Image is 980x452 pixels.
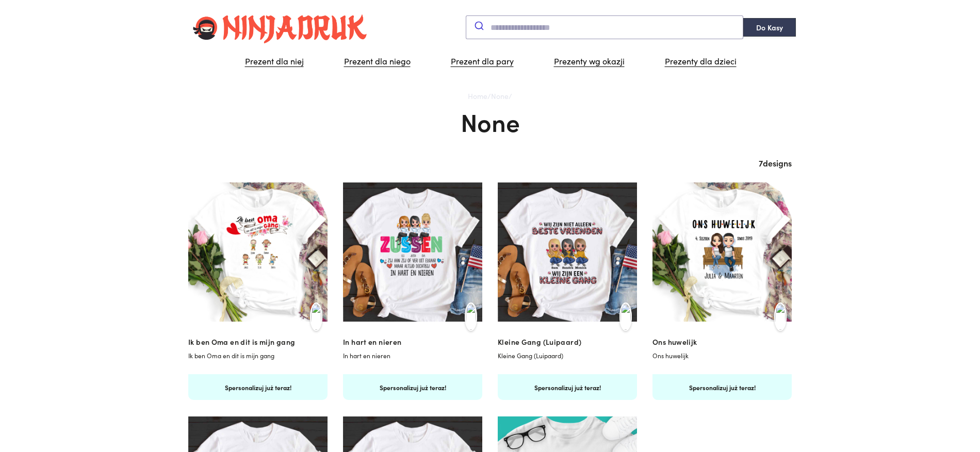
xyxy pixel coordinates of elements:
p: Ik ben Oma en dit is mijn gang [188,350,328,369]
h1: None [188,105,792,138]
a: Ons huwelijk Ons huwelijk Spersonalizuj już teraz! [652,337,792,400]
a: Kleine Gang (Luipaard) Kleine Gang (Luipaard) Spersonalizuj już teraz! [498,337,637,400]
p: In hart en nieren [343,350,482,369]
a: Prezent dla niego [336,54,418,70]
a: None [491,91,509,101]
h3: In hart en nieren [343,337,482,347]
a: Prezent dla pary [443,54,521,70]
p: Spersonalizuj już teraz! [225,382,291,392]
a: Prezenty wg okazji [546,54,632,70]
a: Prezent dla niej [237,54,311,70]
a: In hart en nieren In hart en nieren Spersonalizuj już teraz! [343,337,482,400]
p: Kleine Gang (Luipaard) [498,350,637,369]
a: Ik ben Oma en dit is mijn gang Ik ben Oma en dit is mijn gang Spersonalizuj już teraz! [188,337,328,400]
span: 7 [759,157,763,169]
h3: Ik ben Oma en dit is mijn gang [188,337,328,347]
input: Submit [491,16,743,39]
button: Submit [466,14,491,37]
div: Submit [466,15,743,39]
a: Prezenty dla dzieci [657,54,744,70]
p: Ons huwelijk [652,350,792,369]
a: Do Kasy [743,18,796,37]
a: Home [468,91,487,101]
h3: Ons huwelijk [652,337,792,347]
p: Spersonalizuj już teraz! [380,382,446,392]
img: Glowing [188,8,371,47]
p: Spersonalizuj już teraz! [689,382,756,392]
p: Spersonalizuj już teraz! [534,382,601,392]
div: designs [188,157,792,170]
h3: Kleine Gang (Luipaard) [498,337,637,347]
